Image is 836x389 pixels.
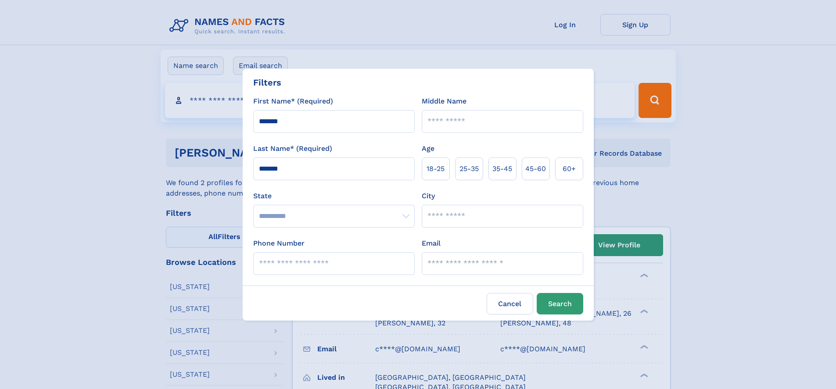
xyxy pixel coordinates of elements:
span: 60+ [563,164,576,174]
label: First Name* (Required) [253,96,333,107]
label: Cancel [487,293,533,314]
div: Filters [253,76,281,89]
span: 35‑45 [492,164,512,174]
label: City [422,191,435,201]
span: 45‑60 [525,164,546,174]
label: Middle Name [422,96,466,107]
span: 25‑35 [459,164,479,174]
label: Phone Number [253,238,305,249]
span: 18‑25 [427,164,445,174]
label: Age [422,143,434,154]
label: Last Name* (Required) [253,143,332,154]
label: State [253,191,415,201]
label: Email [422,238,441,249]
button: Search [537,293,583,314]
